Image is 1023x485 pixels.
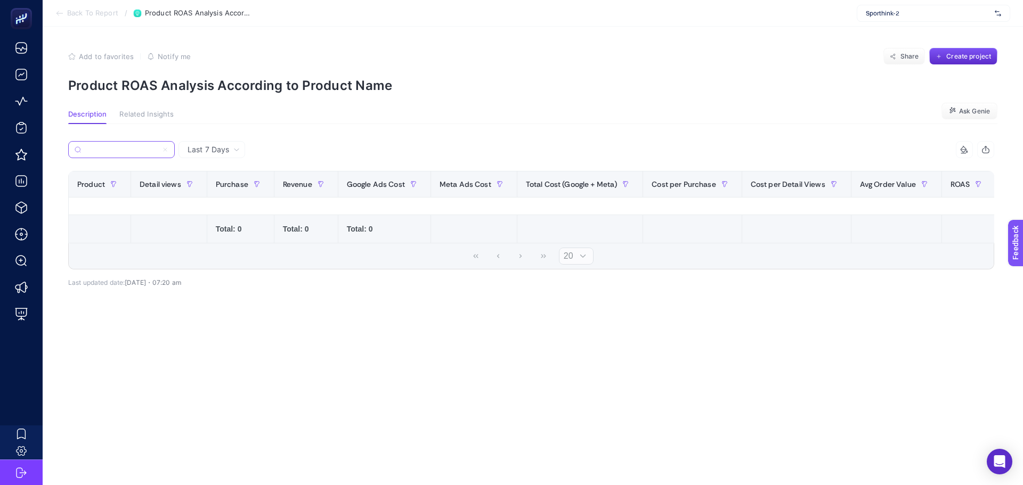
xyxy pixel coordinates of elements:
[68,110,107,119] span: Description
[85,146,158,154] input: Search
[147,52,191,61] button: Notify me
[900,52,919,61] span: Share
[440,180,491,188] span: Meta Ads Cost
[188,144,229,155] span: Last 7 Days
[866,9,990,18] span: Sporthink-2
[959,107,990,116] span: Ask Genie
[283,224,329,234] div: Total: 0
[929,48,997,65] button: Create project
[68,78,997,93] p: Product ROAS Analysis According to Product Name
[140,180,181,188] span: Detail views
[145,9,251,18] span: Product ROAS Analysis According to Product Name
[158,52,191,61] span: Notify me
[6,3,40,12] span: Feedback
[347,224,422,234] div: Total: 0
[119,110,174,124] button: Related Insights
[67,9,118,18] span: Back To Report
[125,9,127,17] span: /
[941,103,997,120] button: Ask Genie
[883,48,925,65] button: Share
[751,180,825,188] span: Cost per Detail Views
[995,8,1001,19] img: svg%3e
[216,224,265,234] div: Total: 0
[68,52,134,61] button: Add to favorites
[860,180,916,188] span: Avg Order Value
[79,52,134,61] span: Add to favorites
[946,52,991,61] span: Create project
[77,180,105,188] span: Product
[987,449,1012,474] div: Open Intercom Messenger
[347,180,405,188] span: Google Ads Cost
[216,180,248,188] span: Purchase
[951,180,970,188] span: ROAS
[652,180,716,188] span: Cost per Purchase
[119,110,174,119] span: Related Insights
[125,278,181,286] span: [DATE]・07:20 am
[68,278,125,286] span: Last updated date:
[68,110,107,124] button: Description
[68,158,994,286] div: Last 7 Days
[526,180,618,188] span: Total Cost (Google + Meta)
[283,180,312,188] span: Revenue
